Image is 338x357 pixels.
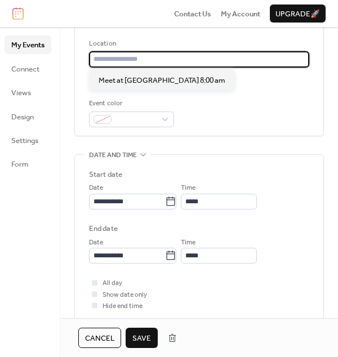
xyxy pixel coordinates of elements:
[5,83,51,101] a: Views
[221,8,260,20] span: My Account
[174,8,211,20] span: Contact Us
[221,8,260,19] a: My Account
[89,98,172,109] div: Event color
[103,278,122,289] span: All day
[89,150,137,161] span: Date and time
[89,169,122,180] div: Start date
[181,182,195,194] span: Time
[12,7,24,20] img: logo
[11,64,39,75] span: Connect
[270,5,326,23] button: Upgrade🚀
[126,328,158,348] button: Save
[11,87,31,99] span: Views
[181,237,195,248] span: Time
[103,301,143,312] span: Hide end time
[174,8,211,19] a: Contact Us
[78,328,121,348] button: Cancel
[5,35,51,53] a: My Events
[5,131,51,149] a: Settings
[89,223,118,234] div: End date
[5,60,51,78] a: Connect
[103,289,147,301] span: Show date only
[89,237,103,248] span: Date
[11,39,45,51] span: My Events
[5,108,51,126] a: Design
[89,38,307,50] div: Location
[11,135,38,146] span: Settings
[132,333,151,344] span: Save
[275,8,320,20] span: Upgrade 🚀
[99,75,225,86] span: Meet at [GEOGRAPHIC_DATA] 8:00 am
[85,333,114,344] span: Cancel
[5,155,51,173] a: Form
[89,182,103,194] span: Date
[11,159,29,170] span: Form
[11,111,34,123] span: Design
